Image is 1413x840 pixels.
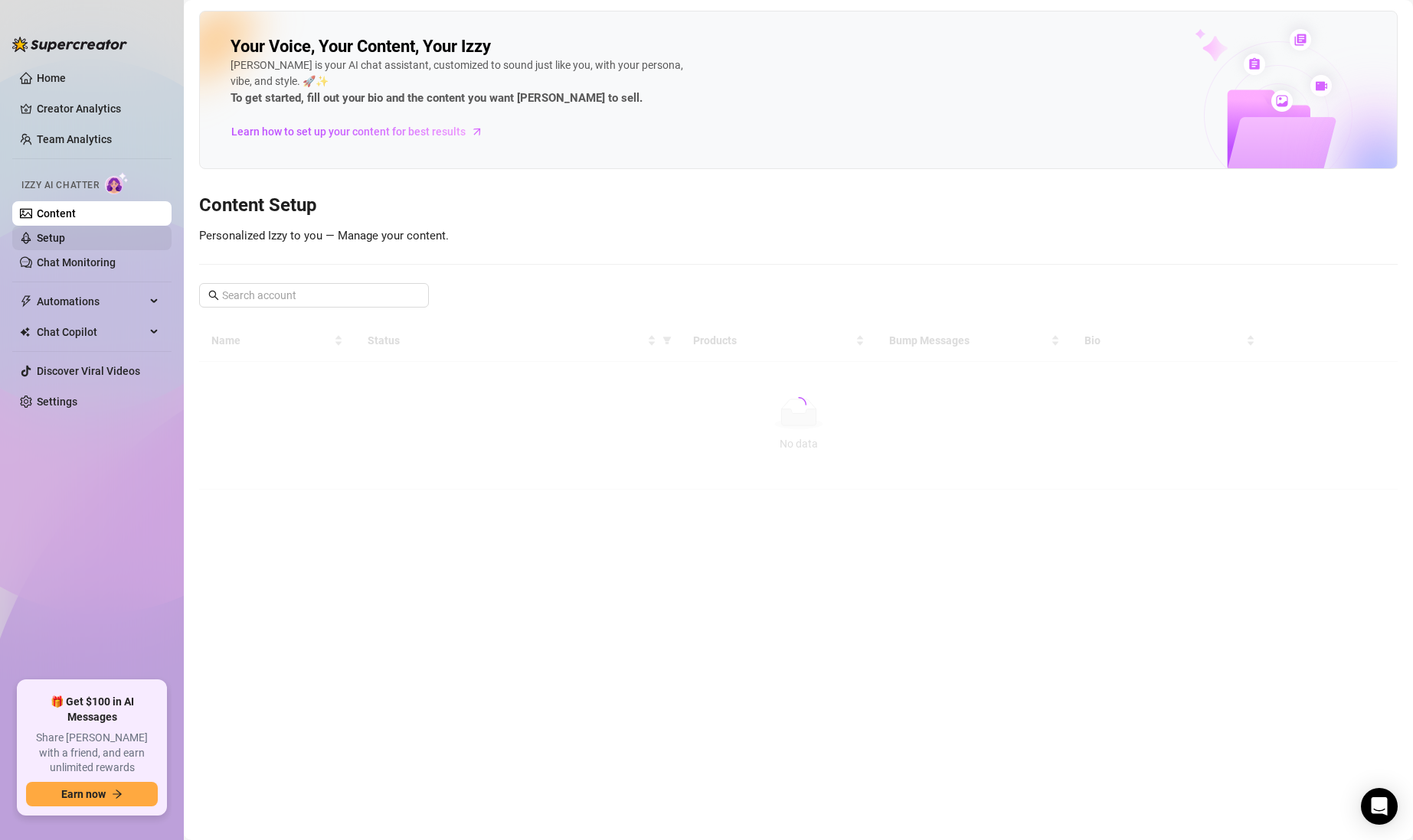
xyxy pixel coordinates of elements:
[37,289,146,314] span: Automations
[37,232,65,244] a: Setup
[208,290,219,301] span: search
[21,178,99,193] span: Izzy AI Chatter
[37,396,77,408] a: Settings
[231,91,643,105] strong: To get started, fill out your bio and the content you want [PERSON_NAME] to sell.
[231,119,495,144] a: Learn how to set up your content for best results
[37,365,140,377] a: Discover Viral Videos
[199,194,1398,218] h3: Content Setup
[20,327,30,337] img: Chat Copilot
[12,37,127,52] img: logo-BBDzfeDw.svg
[26,695,158,724] span: 🎁 Get $100 in AI Messages
[222,287,407,304] input: Search account
[37,320,146,344] span: Chat Copilot
[231,57,690,108] div: [PERSON_NAME] is your AI chat assistant, customized to sound just like you, with your persona, vi...
[791,397,806,412] span: loading
[37,133,112,145] a: Team Analytics
[112,789,123,799] span: arrow-right
[469,124,485,139] span: arrow-right
[26,782,158,806] button: Earn nowarrow-right
[1361,788,1398,825] div: Open Intercom Messenger
[105,172,129,194] img: AI Chatter
[37,256,116,269] a: Chat Monitoring
[61,788,106,800] span: Earn now
[1160,12,1397,168] img: ai-chatter-content-library-cLFOSyPT.png
[37,96,159,121] a: Creator Analytics
[231,36,491,57] h2: Your Voice, Your Content, Your Izzy
[20,295,32,308] span: thunderbolt
[199,229,449,243] span: Personalized Izzy to you — Manage your content.
[231,123,466,140] span: Learn how to set up your content for best results
[37,72,66,84] a: Home
[37,207,76,220] a: Content
[26,731,158,776] span: Share [PERSON_NAME] with a friend, and earn unlimited rewards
